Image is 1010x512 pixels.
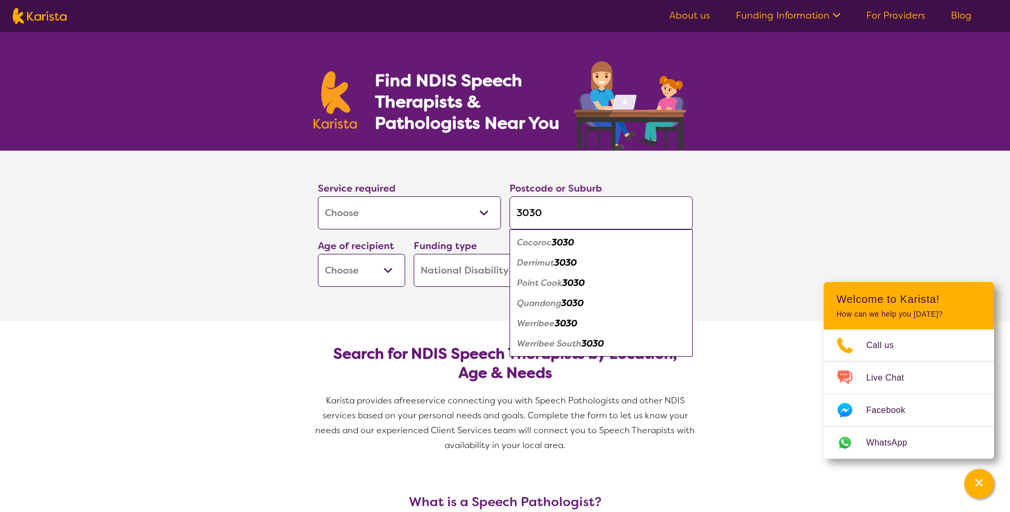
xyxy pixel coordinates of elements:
[515,253,687,273] div: Derrimut 3030
[581,338,604,349] em: 3030
[517,298,561,309] em: Quandong
[314,71,357,129] img: Karista logo
[562,277,585,288] em: 3030
[964,469,994,499] button: Channel Menu
[824,329,994,459] ul: Choose channel
[515,334,687,354] div: Werribee South 3030
[315,395,697,451] span: service connecting you with Speech Pathologists and other NDIS services based on your personal ne...
[866,9,925,22] a: For Providers
[554,257,577,268] em: 3030
[866,337,907,353] span: Call us
[318,240,394,252] label: Age of recipient
[866,435,920,451] span: WhatsApp
[517,338,581,349] em: Werribee South
[13,8,67,24] img: Karista logo
[515,313,687,334] div: Werribee 3030
[866,402,918,418] span: Facebook
[326,344,684,383] h2: Search for NDIS Speech Therapists by Location, Age & Needs
[669,9,710,22] a: About us
[736,9,841,22] a: Funding Information
[326,395,399,406] span: Karista provides a
[836,293,981,305] h2: Welcome to Karista!
[510,196,693,229] input: Type
[836,310,981,319] p: How can we help you [DATE]?
[515,233,687,253] div: Cocoroc 3030
[824,427,994,459] a: Web link opens in a new tab.
[318,182,396,195] label: Service required
[414,240,477,252] label: Funding type
[375,70,572,134] h1: Find NDIS Speech Therapists & Pathologists Near You
[314,494,697,509] h3: What is a Speech Pathologist?
[510,182,602,195] label: Postcode or Suburb
[552,237,574,248] em: 3030
[824,282,994,459] div: Channel Menu
[517,318,555,329] em: Werribee
[515,273,687,293] div: Point Cook 3030
[565,57,697,151] img: speech-therapy
[555,318,577,329] em: 3030
[515,293,687,313] div: Quandong 3030
[561,298,584,309] em: 3030
[517,237,552,248] em: Cocoroc
[866,370,917,386] span: Live Chat
[517,257,554,268] em: Derrimut
[951,9,972,22] a: Blog
[399,395,416,406] span: free
[517,277,562,288] em: Point Cook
